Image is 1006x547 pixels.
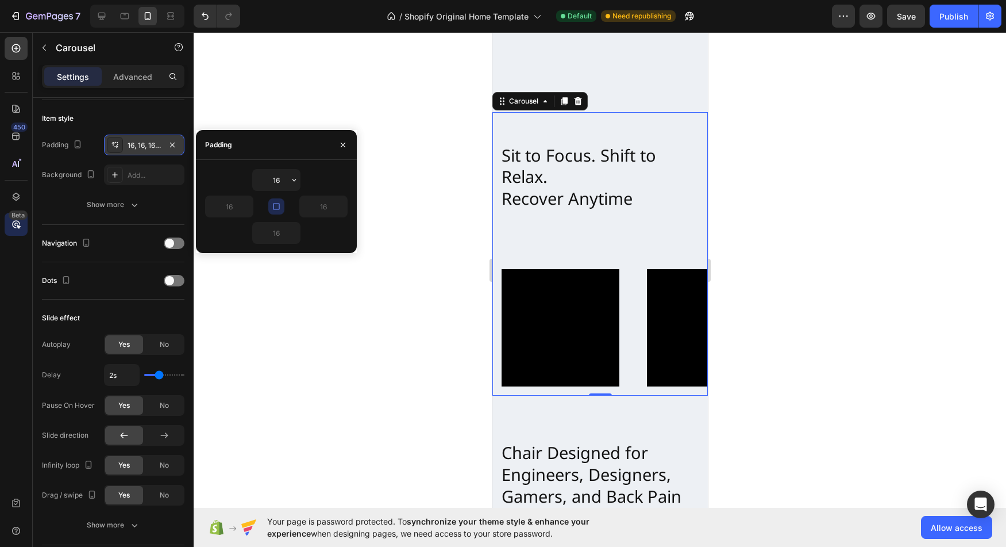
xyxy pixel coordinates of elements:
div: Padding [42,137,84,153]
p: 7 [75,9,80,23]
p: Settings [57,71,89,83]
div: Show more [87,519,140,531]
div: Padding [205,140,232,150]
div: Add... [128,170,182,181]
span: Yes [118,460,130,471]
video: Video [155,237,272,355]
div: Autoplay [42,339,71,350]
span: Yes [118,400,130,411]
span: Yes [118,339,130,350]
div: Carousel [14,64,48,74]
div: Open Intercom Messenger [967,491,995,518]
div: Infinity loop [42,458,95,473]
input: Auto [253,170,300,190]
div: Pause On Hover [42,400,95,411]
div: Navigation [42,236,93,251]
button: 7 [5,5,86,28]
div: Delay [42,370,61,380]
span: Default [568,11,592,21]
div: Background [42,167,98,183]
button: Allow access [921,516,992,539]
span: No [160,339,169,350]
span: synchronize your theme style & enhance your experience [267,517,589,538]
span: Allow access [931,522,982,534]
div: 450 [11,123,28,132]
iframe: Design area [492,32,708,508]
p: Carousel [56,41,153,55]
span: Need republishing [612,11,671,21]
div: Undo/Redo [194,5,240,28]
span: No [160,460,169,471]
div: 16, 16, 16, 16 [128,140,161,151]
input: Auto [105,365,139,385]
div: Show more [87,199,140,211]
p: Advanced [113,71,152,83]
input: Auto [300,196,347,217]
span: Yes [118,490,130,500]
button: Publish [930,5,978,28]
span: Your page is password protected. To when designing pages, we need access to your store password. [267,515,634,540]
input: Auto [206,196,253,217]
div: Slide direction [42,430,88,441]
span: Shopify Original Home Template [404,10,529,22]
button: Show more [42,515,184,535]
span: No [160,490,169,500]
span: Save [897,12,916,21]
div: Slide effect [42,313,80,323]
div: Drag / swipe [42,488,99,503]
div: Item style [42,113,74,124]
div: Publish [939,10,968,22]
span: / [399,10,402,22]
span: No [160,400,169,411]
input: Auto [253,223,300,243]
button: Save [887,5,925,28]
button: Show more [42,194,184,215]
div: Beta [9,211,28,220]
div: Dots [42,273,73,289]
